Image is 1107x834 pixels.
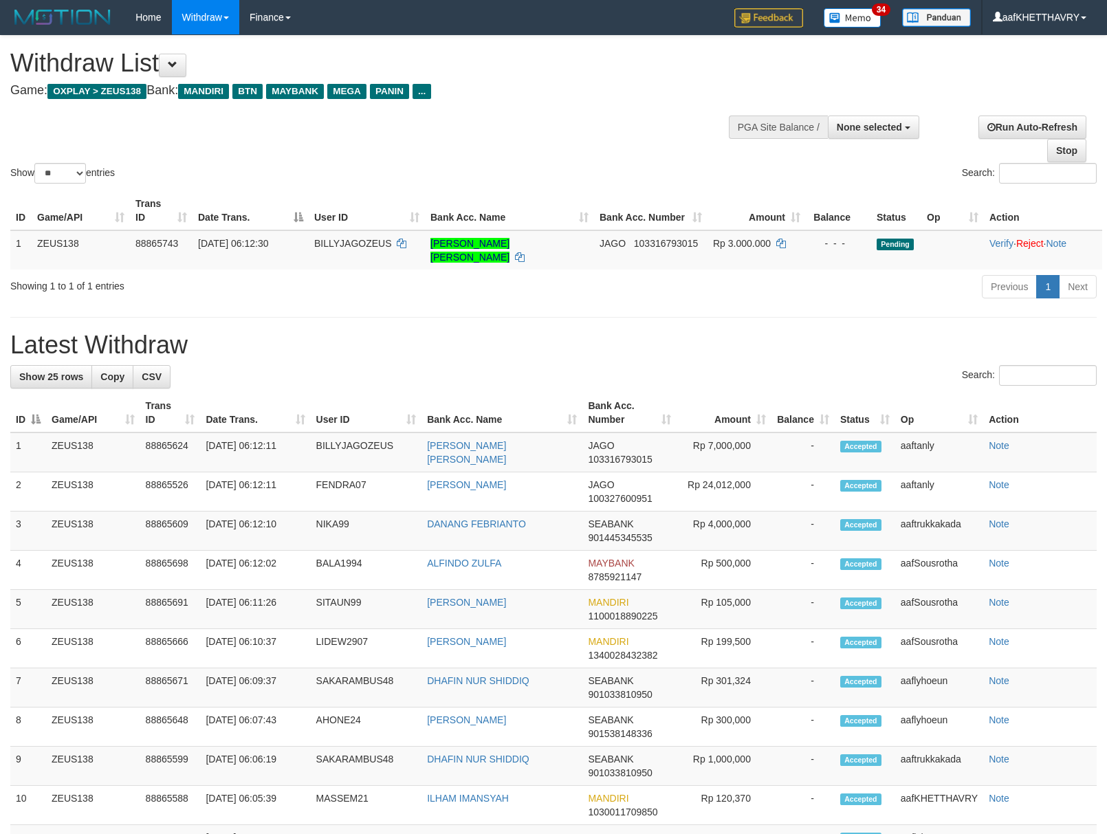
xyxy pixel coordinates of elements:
[427,754,529,765] a: DHAFIN NUR SHIDDIQ
[10,7,115,28] img: MOTION_logo.png
[10,365,92,388] a: Show 25 rows
[140,512,201,551] td: 88865609
[46,590,140,629] td: ZEUS138
[311,393,422,432] th: User ID: activate to sort column ascending
[200,590,310,629] td: [DATE] 06:11:26
[309,191,425,230] th: User ID: activate to sort column ascending
[594,191,708,230] th: Bank Acc. Number: activate to sort column ascending
[10,163,115,184] label: Show entries
[1047,139,1086,162] a: Stop
[806,191,871,230] th: Balance
[198,238,268,249] span: [DATE] 06:12:30
[895,747,983,786] td: aaftrukkakada
[135,238,178,249] span: 88865743
[962,163,1097,184] label: Search:
[895,590,983,629] td: aafSousrotha
[828,116,919,139] button: None selected
[989,518,1009,529] a: Note
[427,479,506,490] a: [PERSON_NAME]
[588,454,652,465] span: Copy 103316793015 to clipboard
[140,629,201,668] td: 88865666
[588,597,628,608] span: MANDIRI
[140,393,201,432] th: Trans ID: activate to sort column ascending
[32,230,130,270] td: ZEUS138
[582,393,677,432] th: Bank Acc. Number: activate to sort column ascending
[200,786,310,825] td: [DATE] 06:05:39
[10,331,1097,359] h1: Latest Withdraw
[19,371,83,382] span: Show 25 rows
[895,432,983,472] td: aaftanly
[984,230,1102,270] td: · ·
[10,230,32,270] td: 1
[588,767,652,778] span: Copy 901033810950 to clipboard
[902,8,971,27] img: panduan.png
[771,707,835,747] td: -
[895,629,983,668] td: aafSousrotha
[989,636,1009,647] a: Note
[370,84,409,99] span: PANIN
[46,707,140,747] td: ZEUS138
[46,786,140,825] td: ZEUS138
[200,668,310,707] td: [DATE] 06:09:37
[314,238,392,249] span: BILLYJAGOZEUS
[427,675,529,686] a: DHAFIN NUR SHIDDIQ
[130,191,193,230] th: Trans ID: activate to sort column ascending
[989,440,1009,451] a: Note
[677,629,771,668] td: Rp 199,500
[46,747,140,786] td: ZEUS138
[588,611,657,622] span: Copy 1100018890225 to clipboard
[200,551,310,590] td: [DATE] 06:12:02
[588,806,657,817] span: Copy 1030011709850 to clipboard
[999,163,1097,184] input: Search:
[771,551,835,590] td: -
[962,365,1097,386] label: Search:
[140,590,201,629] td: 88865691
[588,532,652,543] span: Copy 901445345535 to clipboard
[871,191,921,230] th: Status
[200,472,310,512] td: [DATE] 06:12:11
[10,590,46,629] td: 5
[588,675,633,686] span: SEABANK
[46,472,140,512] td: ZEUS138
[588,479,614,490] span: JAGO
[327,84,366,99] span: MEGA
[677,393,771,432] th: Amount: activate to sort column ascending
[427,636,506,647] a: [PERSON_NAME]
[677,786,771,825] td: Rp 120,370
[311,629,422,668] td: LIDEW2907
[10,747,46,786] td: 9
[895,707,983,747] td: aaflyhoeun
[677,512,771,551] td: Rp 4,000,000
[588,728,652,739] span: Copy 901538148336 to clipboard
[835,393,895,432] th: Status: activate to sort column ascending
[895,551,983,590] td: aafSousrotha
[677,472,771,512] td: Rp 24,012,000
[427,518,526,529] a: DANANG FEBRIANTO
[978,116,1086,139] a: Run Auto-Refresh
[588,636,628,647] span: MANDIRI
[140,668,201,707] td: 88865671
[771,786,835,825] td: -
[10,50,724,77] h1: Withdraw List
[588,493,652,504] span: Copy 100327600951 to clipboard
[413,84,431,99] span: ...
[771,629,835,668] td: -
[10,393,46,432] th: ID: activate to sort column descending
[232,84,263,99] span: BTN
[1036,275,1060,298] a: 1
[10,707,46,747] td: 8
[200,512,310,551] td: [DATE] 06:12:10
[427,558,501,569] a: ALFINDO ZULFA
[10,274,451,293] div: Showing 1 to 1 of 1 entries
[840,558,881,570] span: Accepted
[588,650,657,661] span: Copy 1340028432382 to clipboard
[840,793,881,805] span: Accepted
[200,747,310,786] td: [DATE] 06:06:19
[588,558,634,569] span: MAYBANK
[989,714,1009,725] a: Note
[100,371,124,382] span: Copy
[46,512,140,551] td: ZEUS138
[588,754,633,765] span: SEABANK
[729,116,828,139] div: PGA Site Balance /
[984,191,1102,230] th: Action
